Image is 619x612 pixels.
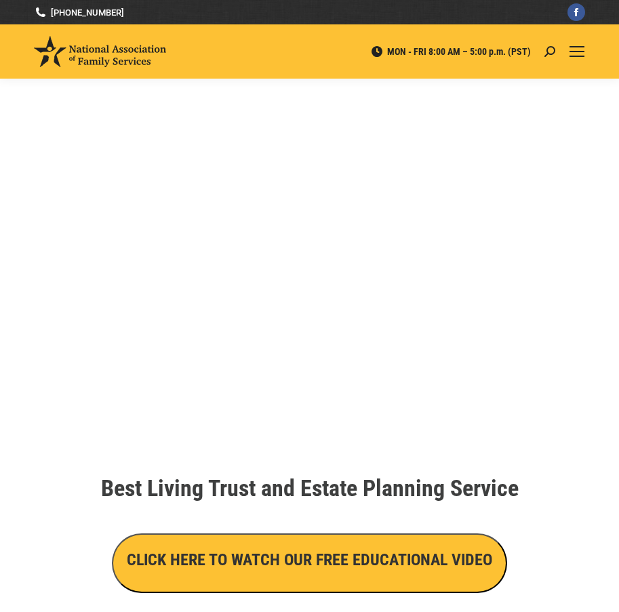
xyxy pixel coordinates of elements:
a: Facebook page opens in new window [567,3,585,21]
button: CLICK HERE TO WATCH OUR FREE EDUCATIONAL VIDEO [112,533,507,593]
img: National Association of Family Services [34,36,166,67]
a: [PHONE_NUMBER] [34,6,124,19]
h1: Best Living Trust and Estate Planning Service [41,476,578,499]
h3: CLICK HERE TO WATCH OUR FREE EDUCATIONAL VIDEO [127,548,492,571]
span: MON - FRI 8:00 AM – 5:00 p.m. (PST) [370,45,531,58]
a: CLICK HERE TO WATCH OUR FREE EDUCATIONAL VIDEO [112,554,507,568]
a: Mobile menu icon [569,43,585,60]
